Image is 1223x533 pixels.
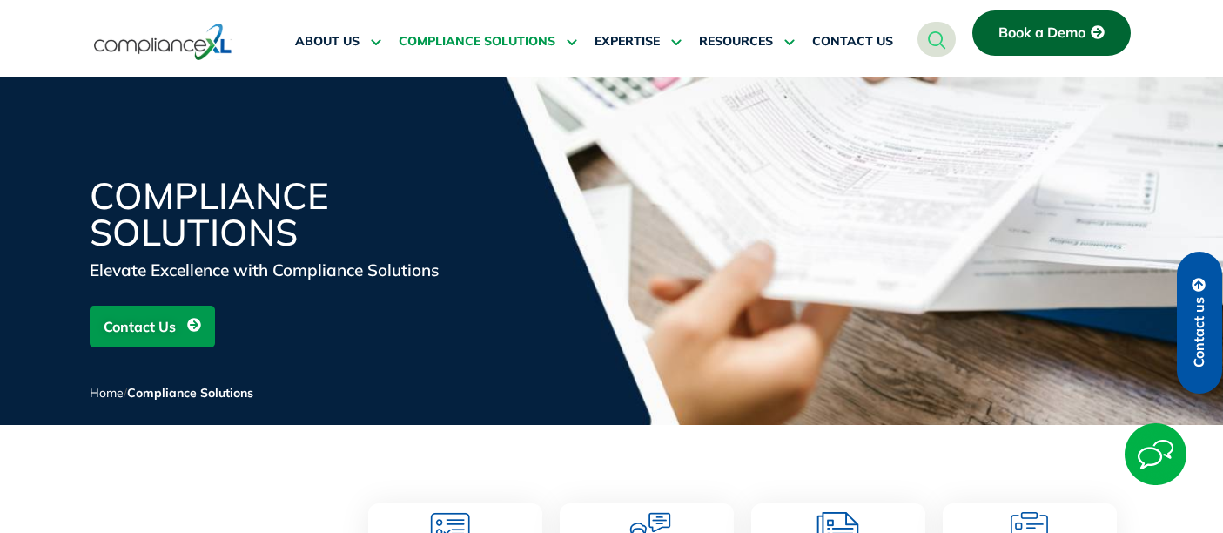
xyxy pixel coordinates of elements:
[917,22,956,57] a: navsearch-button
[1192,297,1207,368] span: Contact us
[972,10,1131,56] a: Book a Demo
[90,385,124,401] a: Home
[998,25,1085,41] span: Book a Demo
[595,34,660,50] span: EXPERTISE
[90,178,507,251] h1: Compliance Solutions
[812,34,893,50] span: CONTACT US
[699,34,773,50] span: RESOURCES
[90,306,215,347] a: Contact Us
[104,310,176,343] span: Contact Us
[812,21,893,63] a: CONTACT US
[1177,252,1222,394] a: Contact us
[595,21,682,63] a: EXPERTISE
[295,21,381,63] a: ABOUT US
[90,385,253,401] span: /
[1125,423,1186,485] img: Start Chat
[699,21,795,63] a: RESOURCES
[399,21,577,63] a: COMPLIANCE SOLUTIONS
[295,34,360,50] span: ABOUT US
[399,34,555,50] span: COMPLIANCE SOLUTIONS
[94,22,232,62] img: logo-one.svg
[90,258,507,282] div: Elevate Excellence with Compliance Solutions
[127,385,253,401] span: Compliance Solutions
